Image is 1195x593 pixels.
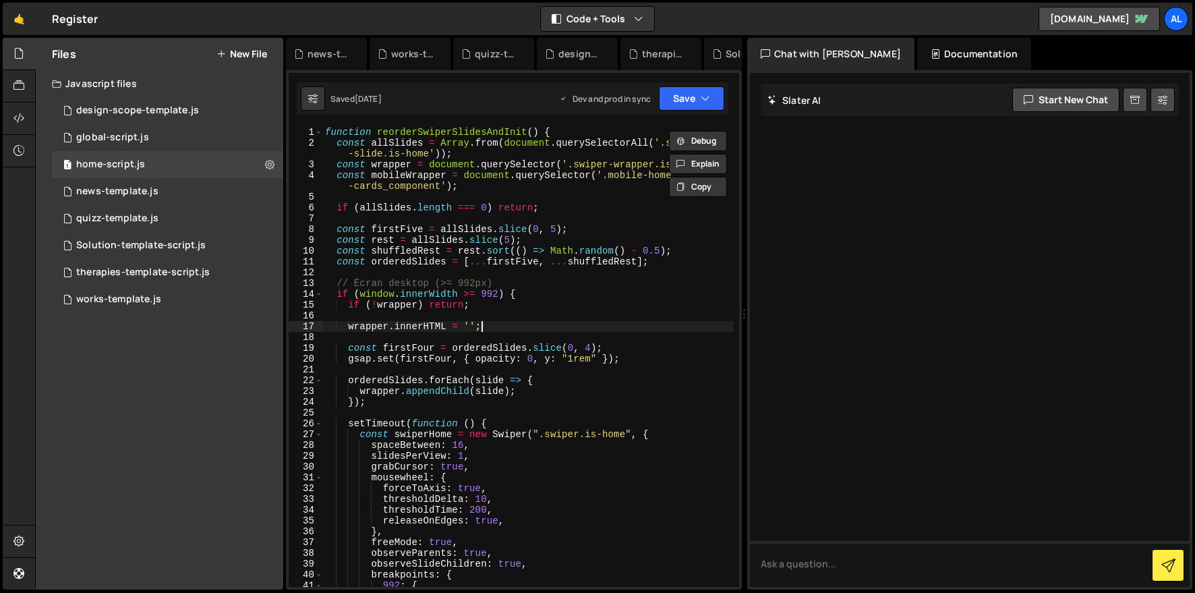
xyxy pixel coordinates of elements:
div: Documentation [917,38,1031,70]
div: news-template.js [76,186,158,198]
div: Saved [330,93,382,105]
div: 34 [289,505,323,515]
div: 5 [289,192,323,202]
div: Solution-template-script.js [76,239,206,252]
div: 16219/47315.js [52,97,283,124]
div: 25 [289,407,323,418]
div: 37 [289,537,323,548]
div: 16219/47350.js [52,286,283,313]
div: 12 [289,267,323,278]
a: Al [1164,7,1188,31]
div: 18 [289,332,323,343]
div: 30 [289,461,323,472]
div: Dev and prod in sync [559,93,651,105]
div: 28 [289,440,323,451]
div: design-scope-template.js [76,105,199,117]
div: 15 [289,300,323,310]
div: 41 [289,580,323,591]
div: design-scope-template.js [558,47,602,61]
div: 17 [289,321,323,332]
div: 16 [289,310,323,321]
div: 14 [289,289,323,300]
button: Start new chat [1012,88,1119,112]
span: 1 [63,161,71,171]
div: home-script.js [76,159,145,171]
div: 16219/43678.js [52,124,283,151]
div: 16219/47330.js [52,205,283,232]
div: 16219/44121.js [52,232,283,259]
div: global-script.js [76,132,149,144]
div: 38 [289,548,323,559]
div: works-template.js [76,293,161,306]
div: 22 [289,375,323,386]
div: quizz-template.js [76,213,158,225]
div: 16219/46881.js [52,259,283,286]
div: 13 [289,278,323,289]
div: 9 [289,235,323,246]
div: 20 [289,354,323,364]
button: Save [659,86,724,111]
h2: Files [52,47,76,61]
button: Explain [669,154,727,174]
button: Copy [669,177,727,197]
h2: Slater AI [767,94,821,107]
button: Debug [669,131,727,151]
div: 16219/47616.js [52,178,283,205]
div: Register [52,11,98,27]
button: New File [216,49,267,59]
div: 39 [289,559,323,569]
div: 27 [289,429,323,440]
a: 🤙 [3,3,36,35]
div: 21 [289,364,323,375]
div: 7 [289,213,323,224]
div: 36 [289,526,323,537]
div: 8 [289,224,323,235]
div: therapies-template-script.js [642,47,685,61]
div: 11 [289,256,323,267]
div: 29 [289,451,323,461]
div: 32 [289,483,323,494]
div: 2 [289,138,323,159]
div: therapies-template-script.js [76,266,210,279]
div: 19 [289,343,323,354]
div: 24 [289,397,323,407]
div: 6 [289,202,323,213]
div: 3 [289,159,323,170]
div: works-template.js [391,47,434,61]
div: 4 [289,170,323,192]
div: quizz-template.js [475,47,518,61]
div: 16219/43700.js [52,151,283,178]
div: 10 [289,246,323,256]
div: 35 [289,515,323,526]
div: Javascript files [36,70,283,97]
div: 1 [289,127,323,138]
button: Code + Tools [541,7,654,31]
div: 31 [289,472,323,483]
div: [DATE] [355,93,382,105]
a: [DOMAIN_NAME] [1039,7,1160,31]
div: Solution-template-script.js [726,47,769,61]
div: news-template.js [308,47,351,61]
div: 23 [289,386,323,397]
div: 33 [289,494,323,505]
div: 40 [289,569,323,580]
div: 26 [289,418,323,429]
div: Chat with [PERSON_NAME] [747,38,914,70]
